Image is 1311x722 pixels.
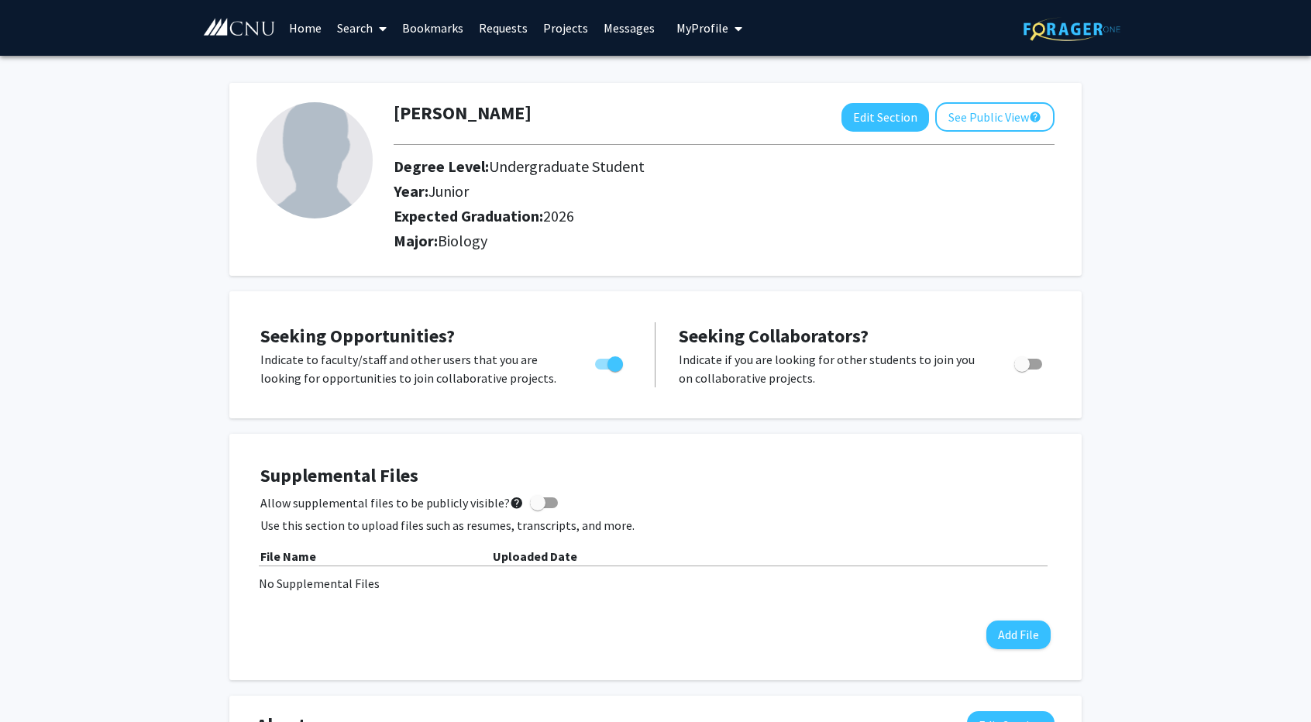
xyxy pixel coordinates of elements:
b: Uploaded Date [493,548,577,564]
h4: Supplemental Files [260,465,1051,487]
button: See Public View [935,102,1055,132]
a: Home [281,1,329,55]
span: Junior [428,181,469,201]
h2: Major: [394,232,1055,250]
span: Seeking Collaborators? [679,324,869,348]
a: Projects [535,1,596,55]
div: No Supplemental Files [259,574,1052,593]
span: Seeking Opportunities? [260,324,455,348]
a: Messages [596,1,662,55]
span: Undergraduate Student [489,156,645,176]
h2: Year: [394,182,947,201]
p: Indicate to faculty/staff and other users that you are looking for opportunities to join collabor... [260,350,566,387]
span: Biology [438,231,487,250]
button: Edit Section [841,103,929,132]
iframe: Chat [12,652,66,710]
div: Toggle [1008,350,1051,373]
mat-icon: help [510,493,524,512]
p: Indicate if you are looking for other students to join you on collaborative projects. [679,350,985,387]
span: Allow supplemental files to be publicly visible? [260,493,524,512]
img: Christopher Newport University Logo [202,18,276,37]
h2: Degree Level: [394,157,947,176]
p: Use this section to upload files such as resumes, transcripts, and more. [260,516,1051,535]
h1: [PERSON_NAME] [394,102,532,125]
img: Profile Picture [256,102,373,218]
a: Requests [471,1,535,55]
b: File Name [260,548,316,564]
div: Toggle [589,350,631,373]
h2: Expected Graduation: [394,207,947,225]
button: Add File [986,621,1051,649]
span: 2026 [543,206,574,225]
a: Search [329,1,394,55]
span: My Profile [676,20,728,36]
a: Bookmarks [394,1,471,55]
img: ForagerOne Logo [1024,17,1120,41]
mat-icon: help [1029,108,1041,126]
